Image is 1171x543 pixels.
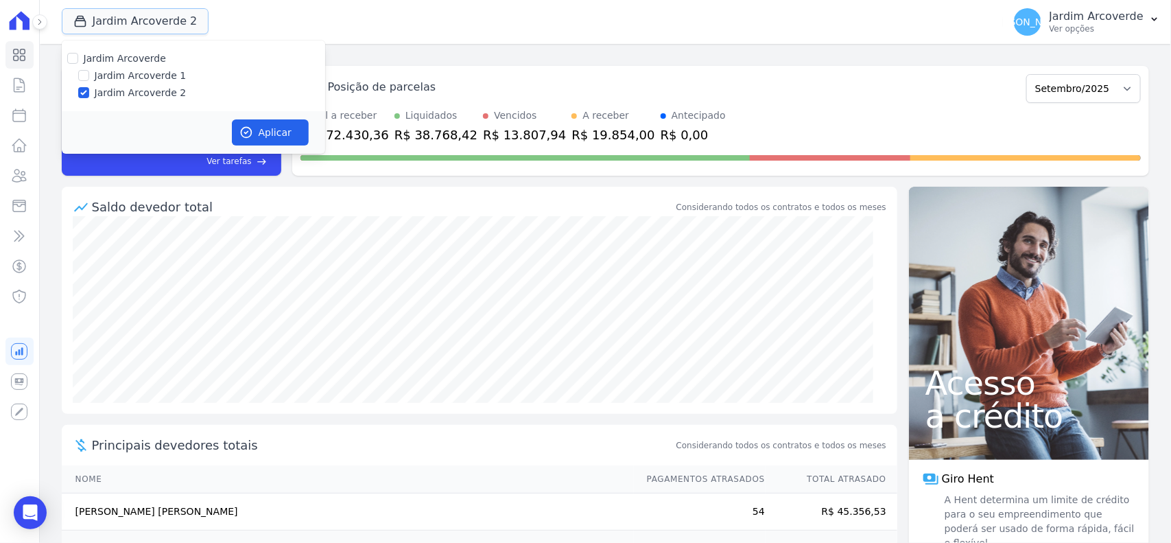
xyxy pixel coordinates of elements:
div: Open Intercom Messenger [14,496,47,529]
div: R$ 13.807,94 [483,126,566,144]
span: Ver tarefas [206,155,251,167]
div: Vencidos [494,108,536,123]
label: Jardim Arcoverde 1 [95,69,187,83]
td: [PERSON_NAME] [PERSON_NAME] [62,494,634,531]
div: R$ 38.768,42 [394,126,477,144]
button: [PERSON_NAME] Jardim Arcoverde Ver opções [1003,3,1171,41]
div: Antecipado [672,108,726,123]
th: Total Atrasado [766,465,897,494]
th: Nome [62,465,634,494]
p: Ver opções [1050,23,1144,34]
span: Giro Hent [942,471,994,487]
span: east [257,157,268,167]
div: Saldo devedor total [92,198,674,216]
div: R$ 72.430,36 [306,126,389,144]
span: Acesso [925,367,1133,400]
div: R$ 19.854,00 [571,126,654,144]
div: Considerando todos os contratos e todos os meses [676,201,886,213]
span: a crédito [925,400,1133,432]
button: Jardim Arcoverde 2 [62,8,209,34]
label: Jardim Arcoverde 2 [95,86,187,100]
p: Jardim Arcoverde [1050,10,1144,23]
th: Pagamentos Atrasados [634,465,766,494]
div: Posição de parcelas [328,79,436,95]
div: Liquidados [405,108,458,123]
span: Considerando todos os contratos e todos os meses [676,439,886,452]
a: Ver tarefas east [112,155,267,167]
label: Jardim Arcoverde [84,53,166,64]
td: 54 [634,494,766,531]
span: Principais devedores totais [92,436,674,454]
div: R$ 0,00 [661,126,726,144]
td: R$ 45.356,53 [766,494,897,531]
div: Total a receber [306,108,389,123]
button: Aplicar [232,119,309,146]
div: A receber [582,108,629,123]
span: [PERSON_NAME] [987,17,1067,27]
